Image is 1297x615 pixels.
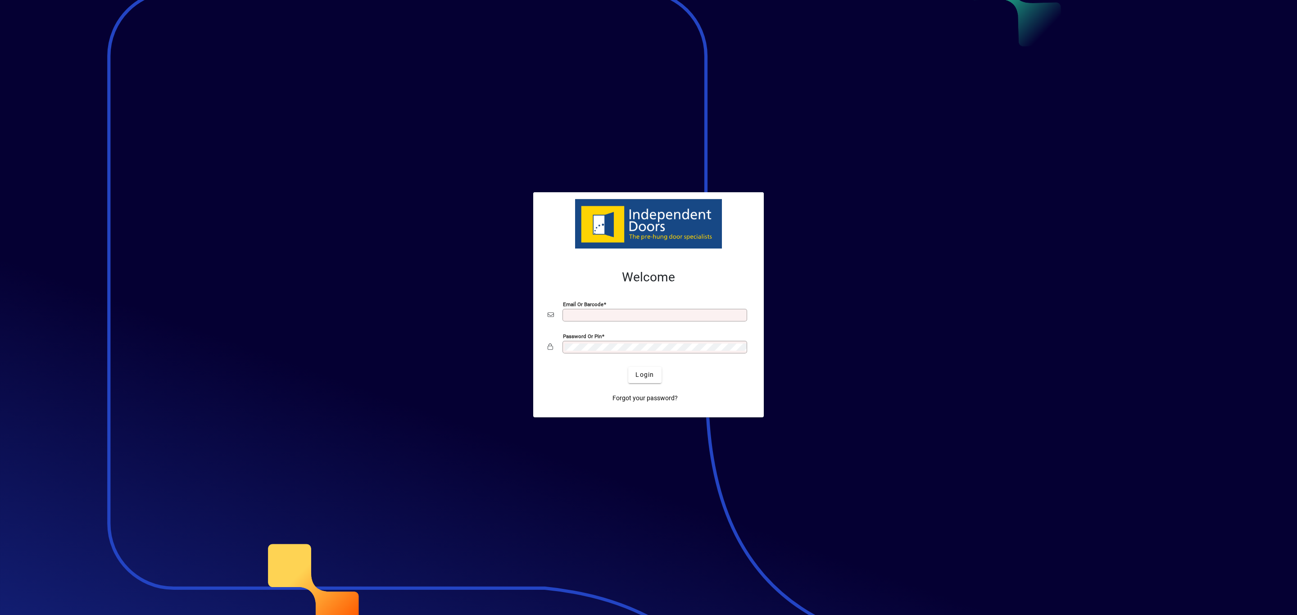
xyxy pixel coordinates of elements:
[635,370,654,380] span: Login
[563,301,603,307] mat-label: Email or Barcode
[628,367,661,383] button: Login
[612,393,678,403] span: Forgot your password?
[609,390,681,407] a: Forgot your password?
[563,333,602,339] mat-label: Password or Pin
[548,270,749,285] h2: Welcome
